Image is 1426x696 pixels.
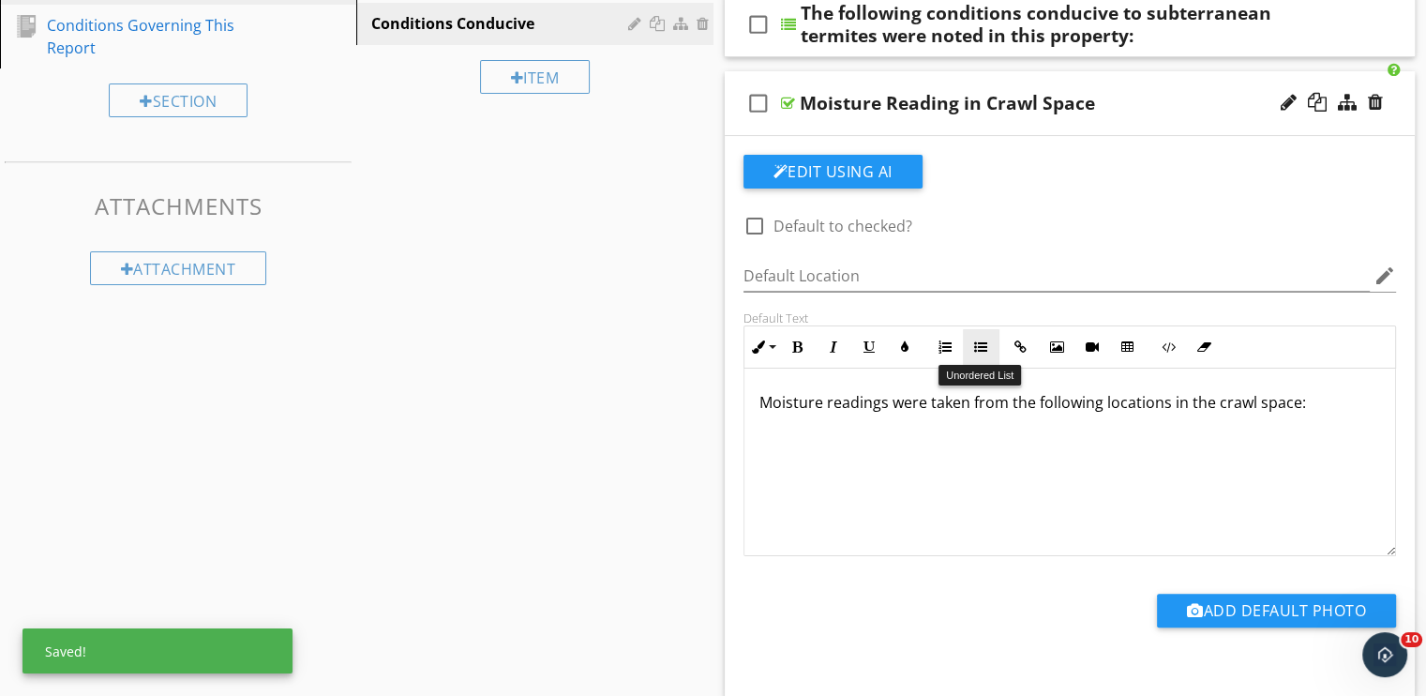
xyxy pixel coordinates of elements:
button: Add Default Photo [1157,594,1396,628]
button: Inline Style [744,329,780,365]
button: Insert Table [1110,329,1146,365]
div: Conditions Governing This Report [47,14,267,59]
button: Ordered List [927,329,963,365]
input: Default Location [743,261,1371,292]
iframe: Intercom live chat [1362,632,1407,677]
button: Colors [887,329,923,365]
div: The following conditions conducive to subterranean termites were noted in this property: [801,2,1290,47]
div: Default Text [743,310,1397,325]
span: 10 [1401,632,1422,647]
div: Conditions Conducive [371,12,633,35]
i: check_box_outline_blank [743,2,773,47]
button: Bold (Ctrl+B) [780,329,816,365]
button: Insert Image (Ctrl+P) [1039,329,1074,365]
button: Edit Using AI [743,155,923,189]
div: Unordered List [938,365,1021,386]
div: Item [480,60,591,94]
button: Insert Video [1074,329,1110,365]
i: edit [1373,265,1396,287]
div: Attachment [90,251,267,285]
div: Moisture Reading in Crawl Space [800,92,1095,114]
button: Italic (Ctrl+I) [816,329,851,365]
button: Code View [1150,329,1186,365]
div: Saved! [23,628,293,673]
button: Clear Formatting [1186,329,1222,365]
div: Section [109,83,248,117]
button: Underline (Ctrl+U) [851,329,887,365]
p: Moisture readings were taken from the following locations in the crawl space: [759,391,1381,414]
i: check_box_outline_blank [743,81,773,126]
button: Insert Link (Ctrl+K) [1003,329,1039,365]
label: Default to checked? [773,217,912,235]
